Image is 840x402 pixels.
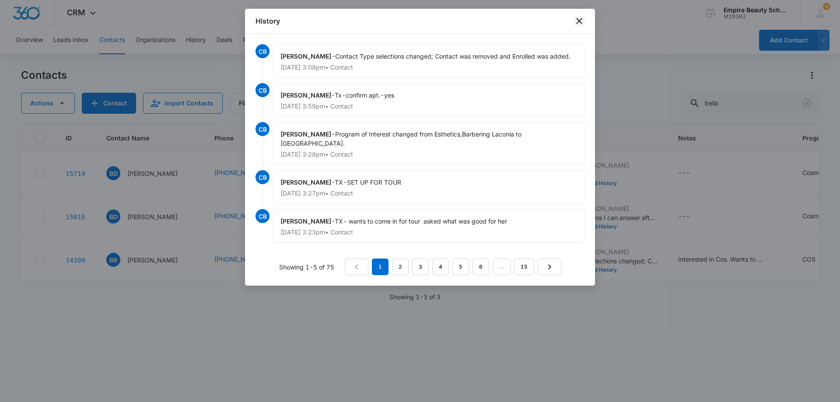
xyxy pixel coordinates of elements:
a: Next Page [538,259,561,275]
span: [PERSON_NAME] [280,217,331,225]
nav: Pagination [345,259,561,275]
button: close [574,16,584,26]
span: [PERSON_NAME] [280,178,331,186]
em: 1 [372,259,388,275]
span: Program of Interest changed from Esthetics,Barbering Laconia to [GEOGRAPHIC_DATA]. [280,130,523,147]
p: Showing 1-5 of 75 [279,262,334,272]
span: CB [255,209,269,223]
p: [DATE] 3:08pm • Contact [280,64,577,70]
div: - [273,209,584,243]
p: [DATE] 3:27pm • Contact [280,190,577,196]
span: CB [255,83,269,97]
span: TX-SET UP FOR TOUR [335,178,401,186]
p: [DATE] 3:23pm • Contact [280,229,577,235]
span: [PERSON_NAME] [280,91,331,99]
span: Tx-confirm apt.-yes [335,91,394,99]
span: [PERSON_NAME] [280,130,331,138]
span: [PERSON_NAME] [280,52,331,60]
h1: History [255,16,280,26]
span: CB [255,122,269,136]
div: - [273,170,584,204]
span: CB [255,44,269,58]
a: Page 6 [472,259,489,275]
span: TX- wants to come in for tour asked what was good for her [335,217,507,225]
a: Page 15 [514,259,534,275]
span: CB [255,170,269,184]
a: Page 3 [412,259,429,275]
a: Page 4 [432,259,449,275]
p: [DATE] 3:59pm • Contact [280,103,577,109]
div: - [273,122,584,165]
div: - [273,83,584,117]
p: [DATE] 3:28pm • Contact [280,151,577,157]
a: Page 2 [392,259,409,275]
span: Contact Type selections changed; Contact was removed and Enrolled was added. [335,52,570,60]
div: - [273,44,584,78]
a: Page 5 [452,259,469,275]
